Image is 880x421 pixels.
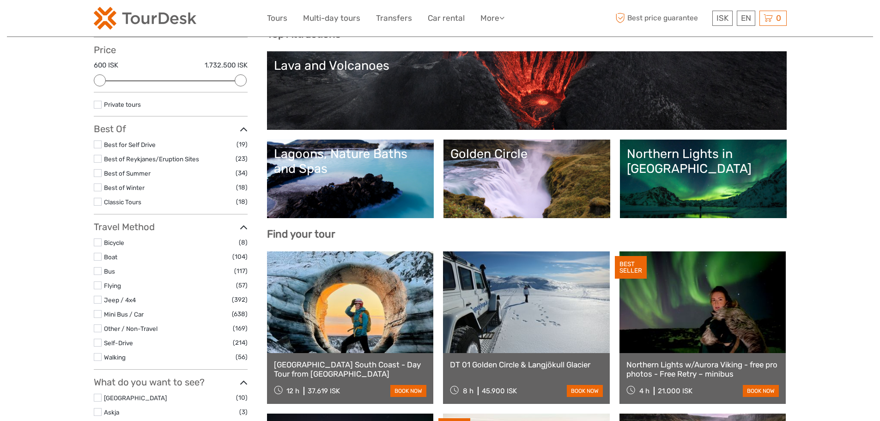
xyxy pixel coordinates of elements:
[567,385,603,397] a: book now
[94,61,118,70] label: 600 ISK
[716,13,728,23] span: ISK
[94,123,248,134] h3: Best Of
[267,228,335,240] b: Find your tour
[743,385,779,397] a: book now
[450,146,603,161] div: Golden Circle
[236,352,248,362] span: (56)
[286,387,299,395] span: 12 h
[390,385,426,397] a: book now
[205,61,248,70] label: 1.732.500 ISK
[104,184,145,191] a: Best of Winter
[233,323,248,334] span: (169)
[104,253,117,261] a: Boat
[104,354,126,361] a: Walking
[104,170,151,177] a: Best of Summer
[239,407,248,417] span: (3)
[104,296,136,304] a: Jeep / 4x4
[376,12,412,25] a: Transfers
[236,392,248,403] span: (10)
[274,58,780,73] div: Lava and Volcanoes
[232,309,248,319] span: (638)
[775,13,783,23] span: 0
[104,311,144,318] a: Mini Bus / Car
[104,282,121,289] a: Flying
[104,239,124,246] a: Bicycle
[274,360,427,379] a: [GEOGRAPHIC_DATA] South Coast - Day Tour from [GEOGRAPHIC_DATA]
[613,11,710,26] span: Best price guarantee
[627,146,780,177] div: Northern Lights in [GEOGRAPHIC_DATA]
[236,182,248,193] span: (18)
[308,387,340,395] div: 37.619 ISK
[106,14,117,25] button: Open LiveChat chat widget
[104,141,156,148] a: Best for Self Drive
[626,360,779,379] a: Northern Lights w/Aurora Viking - free pro photos - Free Retry – minibus
[482,387,517,395] div: 45.900 ISK
[274,146,427,211] a: Lagoons, Nature Baths and Spas
[232,251,248,262] span: (104)
[737,11,755,26] div: EN
[94,221,248,232] h3: Travel Method
[104,198,141,206] a: Classic Tours
[104,325,158,332] a: Other / Non-Travel
[232,294,248,305] span: (392)
[94,377,248,388] h3: What do you want to see?
[104,394,167,402] a: [GEOGRAPHIC_DATA]
[450,146,603,211] a: Golden Circle
[428,12,465,25] a: Car rental
[267,12,287,25] a: Tours
[627,146,780,211] a: Northern Lights in [GEOGRAPHIC_DATA]
[104,101,141,108] a: Private tours
[237,139,248,150] span: (19)
[639,387,649,395] span: 4 h
[94,44,248,55] h3: Price
[104,155,199,163] a: Best of Reykjanes/Eruption Sites
[236,280,248,291] span: (57)
[233,337,248,348] span: (214)
[450,360,603,369] a: DT 01 Golden Circle & Langjökull Glacier
[236,168,248,178] span: (34)
[94,7,196,30] img: 120-15d4194f-c635-41b9-a512-a3cb382bfb57_logo_small.png
[104,339,133,347] a: Self-Drive
[104,268,115,275] a: Bus
[480,12,504,25] a: More
[104,409,119,416] a: Askja
[234,266,248,276] span: (117)
[274,58,780,123] a: Lava and Volcanoes
[463,387,473,395] span: 8 h
[239,237,248,248] span: (8)
[658,387,692,395] div: 21.000 ISK
[274,146,427,177] div: Lagoons, Nature Baths and Spas
[303,12,360,25] a: Multi-day tours
[236,153,248,164] span: (23)
[236,196,248,207] span: (18)
[13,16,104,24] p: We're away right now. Please check back later!
[615,256,647,279] div: BEST SELLER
